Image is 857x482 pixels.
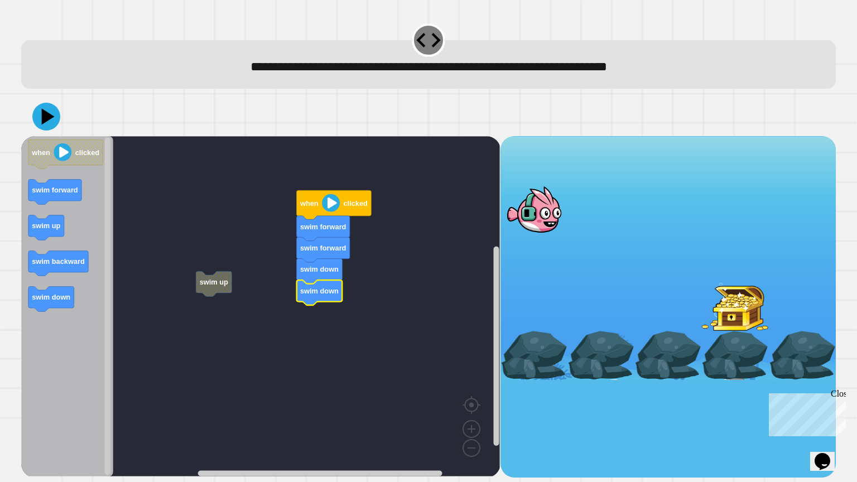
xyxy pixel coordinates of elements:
text: swim down [32,293,71,301]
text: swim forward [32,186,79,194]
text: swim up [200,278,228,286]
text: swim forward [300,244,346,252]
text: swim down [300,287,339,295]
text: when [300,199,319,208]
div: Blockly Workspace [21,136,500,478]
text: clicked [75,148,99,157]
text: swim forward [300,223,346,231]
div: Chat with us now!Close [4,4,77,71]
text: swim backward [32,257,85,266]
text: clicked [344,199,368,208]
text: swim down [300,265,339,273]
text: swim up [32,221,61,230]
iframe: chat widget [810,437,846,471]
text: when [32,148,51,157]
iframe: chat widget [764,389,846,436]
